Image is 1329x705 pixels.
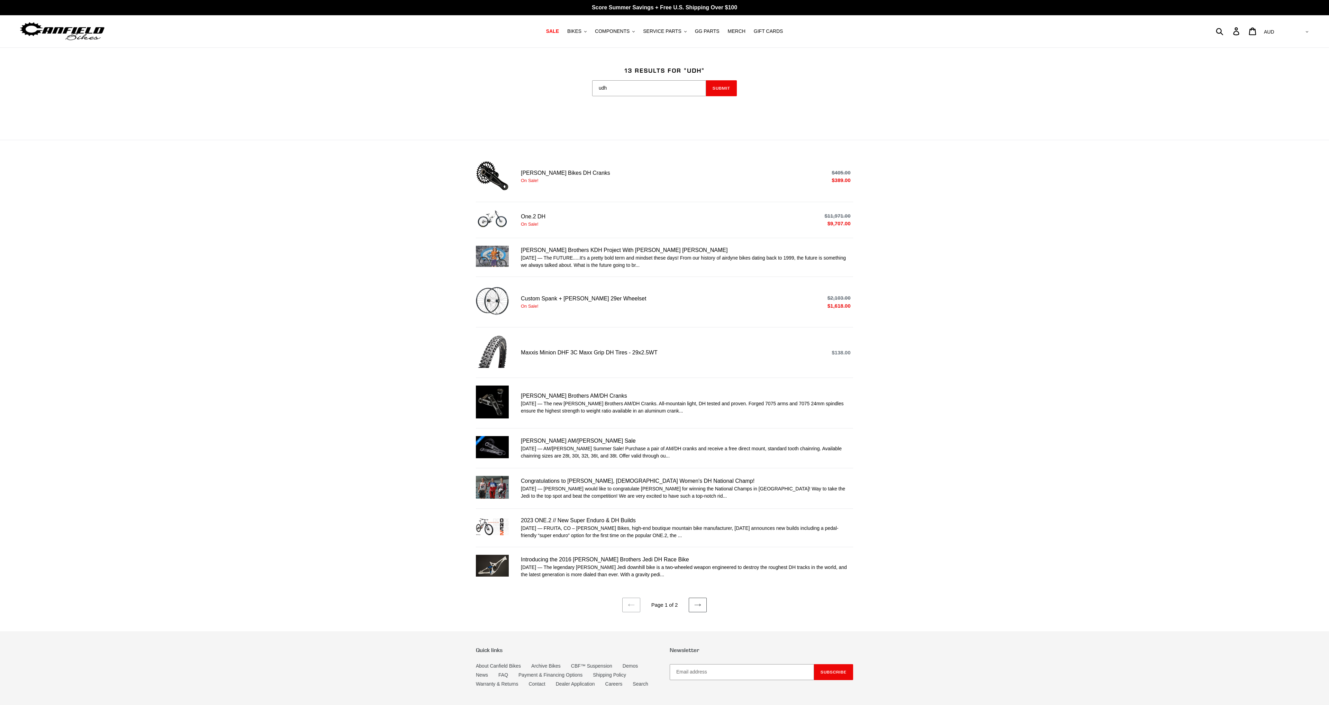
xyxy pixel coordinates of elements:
[595,28,630,34] span: COMPONENTS
[605,681,623,687] a: Careers
[642,601,687,609] li: Page 1 of 2
[528,681,545,687] a: Contact
[1220,24,1237,39] input: Search
[706,80,737,96] button: Submit
[814,664,853,680] button: Subscribe
[567,28,581,34] span: BIKES
[518,672,582,678] a: Payment & Financing Options
[592,80,706,96] input: Search
[640,27,690,36] button: SERVICE PARTS
[695,28,720,34] span: GG PARTS
[476,67,853,74] h1: 13 results for "udh"
[691,27,723,36] a: GG PARTS
[821,669,847,675] span: Subscribe
[643,28,681,34] span: SERVICE PARTS
[556,681,595,687] a: Dealer Application
[591,27,638,36] button: COMPONENTS
[724,27,749,36] a: MERCH
[633,681,648,687] a: Search
[670,664,814,680] input: Email address
[593,672,626,678] a: Shipping Policy
[670,647,853,653] p: Newsletter
[623,663,638,669] a: Demos
[476,647,659,653] p: Quick links
[476,663,521,669] a: About Canfield Bikes
[498,672,508,678] a: FAQ
[546,28,559,34] span: SALE
[750,27,787,36] a: GIFT CARDS
[531,663,561,669] a: Archive Bikes
[476,681,518,687] a: Warranty & Returns
[564,27,590,36] button: BIKES
[476,672,488,678] a: News
[571,663,612,669] a: CBF™ Suspension
[754,28,783,34] span: GIFT CARDS
[728,28,745,34] span: MERCH
[19,20,106,42] img: Canfield Bikes
[543,27,562,36] a: SALE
